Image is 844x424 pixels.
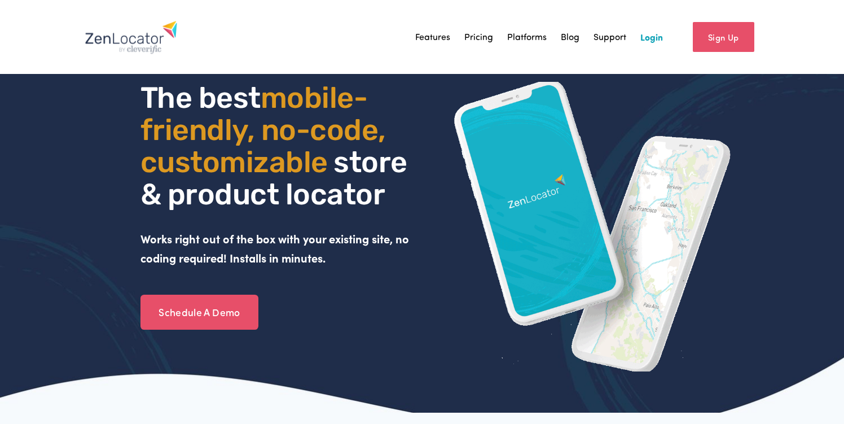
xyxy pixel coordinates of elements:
[140,295,258,330] a: Schedule A Demo
[640,28,663,45] a: Login
[693,22,754,52] a: Sign Up
[507,28,547,45] a: Platforms
[140,80,261,115] span: The best
[561,28,579,45] a: Blog
[594,28,626,45] a: Support
[464,28,493,45] a: Pricing
[140,145,414,212] span: store & product locator
[415,28,450,45] a: Features
[140,231,412,265] strong: Works right out of the box with your existing site, no coding required! Installs in minutes.
[85,20,178,54] img: Zenlocator
[454,82,732,371] img: ZenLocator phone mockup gif
[140,80,392,180] span: mobile- friendly, no-code, customizable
